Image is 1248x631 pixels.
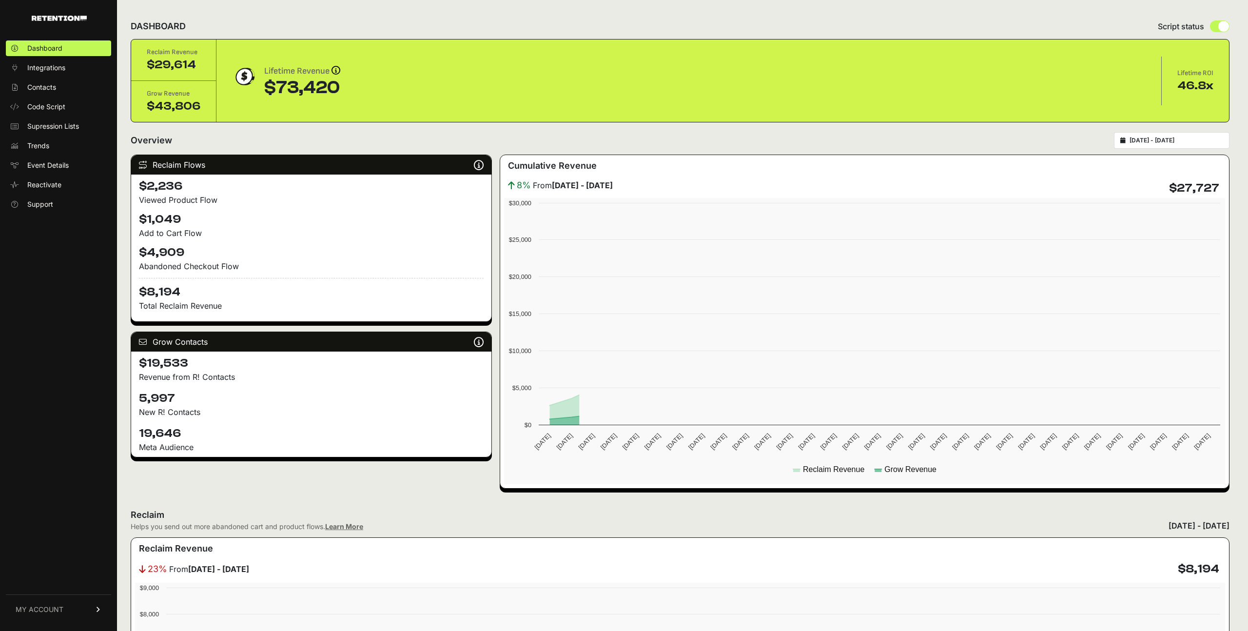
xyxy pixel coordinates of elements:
[621,432,640,451] text: [DATE]
[139,178,484,194] h4: $2,236
[148,562,167,576] span: 23%
[139,300,484,312] p: Total Reclaim Revenue
[27,63,65,73] span: Integrations
[863,432,882,451] text: [DATE]
[169,563,249,575] span: From
[753,432,772,451] text: [DATE]
[687,432,706,451] text: [DATE]
[884,465,936,473] text: Grow Revenue
[131,134,172,147] h2: Overview
[533,179,613,191] span: From
[232,64,256,89] img: dollar-coin-05c43ed7efb7bc0c12610022525b4bbbb207c7efeef5aecc26f025e68dcafac9.png
[139,426,484,441] h4: 19,646
[6,99,111,115] a: Code Script
[599,432,618,451] text: [DATE]
[552,180,613,190] strong: [DATE] - [DATE]
[973,432,992,451] text: [DATE]
[643,432,662,451] text: [DATE]
[147,47,200,57] div: Reclaim Revenue
[1082,432,1101,451] text: [DATE]
[139,355,484,371] h4: $19,533
[577,432,596,451] text: [DATE]
[1016,432,1035,451] text: [DATE]
[524,421,531,429] text: $0
[6,197,111,212] a: Support
[6,177,111,193] a: Reactivate
[840,432,859,451] text: [DATE]
[533,432,552,451] text: [DATE]
[6,79,111,95] a: Contacts
[1178,561,1219,577] h4: $8,194
[131,522,363,532] div: Helps you send out more abandoned cart and product flows.
[1192,432,1211,451] text: [DATE]
[325,522,363,531] a: Learn More
[6,594,111,624] a: MY ACCOUNT
[1169,180,1219,196] h4: $27,727
[264,78,340,98] div: $73,420
[131,20,186,33] h2: DASHBOARD
[6,60,111,76] a: Integrations
[885,432,904,451] text: [DATE]
[139,212,484,227] h4: $1,049
[1170,432,1189,451] text: [DATE]
[139,260,484,272] div: Abandoned Checkout Flow
[1177,68,1213,78] div: Lifetime ROI
[27,180,61,190] span: Reactivate
[139,542,213,555] h3: Reclaim Revenue
[27,141,49,151] span: Trends
[508,159,597,173] h3: Cumulative Revenue
[508,310,531,317] text: $15,000
[16,605,63,614] span: MY ACCOUNT
[1158,20,1204,32] span: Script status
[140,584,159,592] text: $9,000
[1060,432,1079,451] text: [DATE]
[508,199,531,207] text: $30,000
[6,40,111,56] a: Dashboard
[139,194,484,206] div: Viewed Product Flow
[147,89,200,99] div: Grow Revenue
[1169,520,1229,532] div: [DATE] - [DATE]
[27,82,56,92] span: Contacts
[6,158,111,173] a: Event Details
[6,118,111,134] a: Supression Lists
[264,64,340,78] div: Lifetime Revenue
[131,332,491,352] div: Grow Contacts
[1149,432,1168,451] text: [DATE]
[951,432,970,451] text: [DATE]
[139,391,484,406] h4: 5,997
[508,347,531,355] text: $10,000
[188,564,249,574] strong: [DATE] - [DATE]
[139,371,484,383] p: Revenue from R! Contacts
[147,57,200,73] div: $29,614
[907,432,926,451] text: [DATE]
[139,278,484,300] h4: $8,194
[139,441,484,453] div: Meta Audience
[32,16,87,21] img: Retention.com
[27,199,53,209] span: Support
[1177,78,1213,94] div: 46.8x
[994,432,1014,451] text: [DATE]
[1127,432,1146,451] text: [DATE]
[27,160,69,170] span: Event Details
[929,432,948,451] text: [DATE]
[803,465,864,473] text: Reclaim Revenue
[508,273,531,280] text: $20,000
[555,432,574,451] text: [DATE]
[731,432,750,451] text: [DATE]
[139,245,484,260] h4: $4,909
[1038,432,1057,451] text: [DATE]
[819,432,838,451] text: [DATE]
[665,432,684,451] text: [DATE]
[1105,432,1124,451] text: [DATE]
[147,99,200,114] div: $43,806
[512,384,531,392] text: $5,000
[131,508,363,522] h2: Reclaim
[6,138,111,154] a: Trends
[797,432,816,451] text: [DATE]
[775,432,794,451] text: [DATE]
[709,432,728,451] text: [DATE]
[139,406,484,418] p: New R! Contacts
[27,121,79,131] span: Supression Lists
[27,43,62,53] span: Dashboard
[508,236,531,243] text: $25,000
